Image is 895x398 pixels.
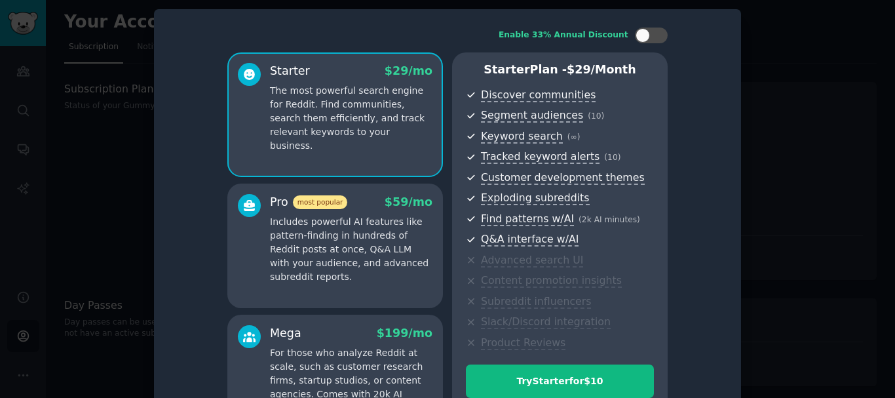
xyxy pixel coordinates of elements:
[579,215,640,224] span: ( 2k AI minutes )
[481,254,583,268] span: Advanced search UI
[481,295,591,309] span: Subreddit influencers
[567,132,581,142] span: ( ∞ )
[481,150,600,164] span: Tracked keyword alerts
[481,315,611,329] span: Slack/Discord integration
[481,212,574,226] span: Find patterns w/AI
[481,233,579,247] span: Q&A interface w/AI
[270,63,310,79] div: Starter
[270,194,347,210] div: Pro
[499,30,628,41] div: Enable 33% Annual Discount
[481,130,563,144] span: Keyword search
[270,84,432,153] p: The most powerful search engine for Reddit. Find communities, search them efficiently, and track ...
[481,336,565,350] span: Product Reviews
[377,327,432,340] span: $ 199 /mo
[270,325,301,342] div: Mega
[588,111,604,121] span: ( 10 )
[270,215,432,284] p: Includes powerful AI features like pattern-finding in hundreds of Reddit posts at once, Q&A LLM w...
[481,109,583,123] span: Segment audiences
[481,191,589,205] span: Exploding subreddits
[466,62,654,78] p: Starter Plan -
[293,195,348,209] span: most popular
[481,89,596,102] span: Discover communities
[466,365,654,398] button: TryStarterfor$10
[385,64,432,77] span: $ 29 /mo
[604,153,620,162] span: ( 10 )
[467,374,653,388] div: Try Starter for $10
[481,171,645,185] span: Customer development themes
[481,274,622,288] span: Content promotion insights
[567,63,636,76] span: $ 29 /month
[385,195,432,209] span: $ 59 /mo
